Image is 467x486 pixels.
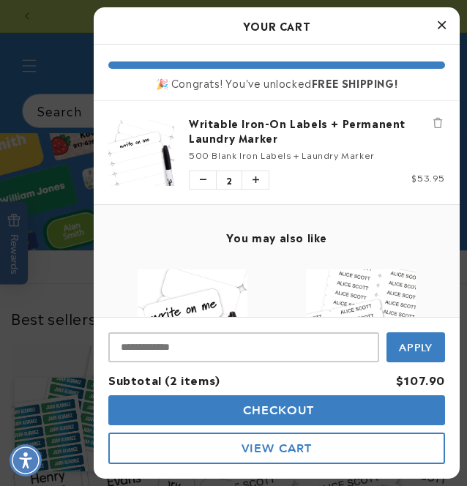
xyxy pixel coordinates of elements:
[306,269,416,379] img: Iron-On Camp Labels - Label Land
[189,116,445,145] a: Writable Iron-On Labels + Permanent Laundry Marker
[108,332,379,362] input: Input Discount
[108,120,174,186] img: Writable Iron-On Labels + Permanent Laundry Marker - Label Land
[216,171,242,189] span: 2
[239,403,315,417] span: Checkout
[108,76,445,89] div: 🎉 Congrats! You've unlocked
[386,332,445,362] button: Apply
[189,149,445,160] div: 500 Blank Iron Labels + Laundry Marker
[396,370,445,389] div: $107.90
[312,75,397,90] b: FREE SHIPPING!
[138,269,247,379] img: Large Writable Iron-On Name Labels for Clothing with Permanent Laundry Marker - Label Land
[108,15,445,37] h2: Your Cart
[12,369,185,413] iframe: Sign Up via Text for Offers
[108,433,445,464] button: View Cart
[108,231,445,244] h4: You may also like
[108,395,445,425] button: Checkout
[399,341,433,354] span: Apply
[411,171,445,184] span: $53.95
[108,101,445,204] li: product
[430,15,452,37] button: Close Cart
[242,171,269,189] button: Increase quantity of Writable Iron-On Labels + Permanent Laundry Marker
[190,171,216,189] button: Decrease quantity of Writable Iron-On Labels + Permanent Laundry Marker
[10,444,42,476] div: Accessibility Menu
[242,441,312,455] span: View Cart
[430,116,445,130] button: Remove Writable Iron-On Labels + Permanent Laundry Marker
